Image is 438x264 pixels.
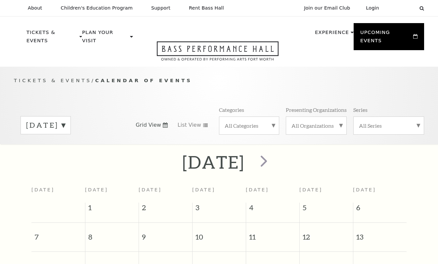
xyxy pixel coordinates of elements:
[300,223,353,246] span: 12
[359,122,418,129] label: All Series
[286,106,347,113] p: Presenting Organizations
[31,223,85,246] span: 7
[139,223,192,246] span: 9
[360,28,412,49] p: Upcoming Events
[82,28,128,49] p: Plan Your Visit
[31,183,85,203] th: [DATE]
[189,5,224,11] p: Rent Bass Hall
[26,28,78,49] p: Tickets & Events
[61,5,133,11] p: Children's Education Program
[95,78,192,83] span: Calendar of Events
[299,187,323,192] span: [DATE]
[14,77,424,85] p: /
[353,187,376,192] span: [DATE]
[219,106,244,113] p: Categories
[353,223,407,246] span: 13
[85,223,139,246] span: 8
[246,187,269,192] span: [DATE]
[390,5,413,11] select: Select:
[251,150,275,174] button: next
[300,203,353,216] span: 5
[136,121,161,129] span: Grid View
[178,121,201,129] span: List View
[139,203,192,216] span: 2
[193,223,246,246] span: 10
[28,5,42,11] p: About
[291,122,341,129] label: All Organizations
[192,187,215,192] span: [DATE]
[193,203,246,216] span: 3
[14,78,92,83] span: Tickets & Events
[85,203,139,216] span: 1
[246,223,299,246] span: 11
[315,28,349,40] p: Experience
[85,187,108,192] span: [DATE]
[246,203,299,216] span: 4
[353,106,368,113] p: Series
[225,122,274,129] label: All Categories
[26,120,65,130] label: [DATE]
[139,187,162,192] span: [DATE]
[182,151,245,173] h2: [DATE]
[151,5,170,11] p: Support
[353,203,407,216] span: 6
